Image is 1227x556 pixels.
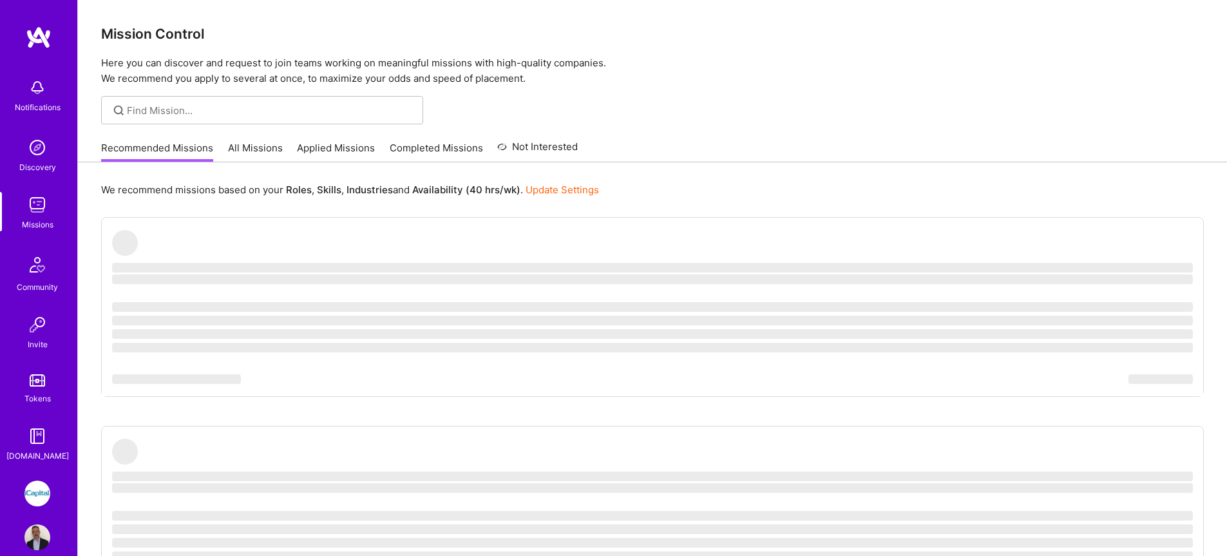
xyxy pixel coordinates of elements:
h3: Mission Control [101,26,1204,42]
a: Completed Missions [390,141,483,162]
img: tokens [30,374,45,387]
b: Industries [347,184,393,196]
a: All Missions [228,141,283,162]
a: Applied Missions [297,141,375,162]
img: bell [24,75,50,101]
img: teamwork [24,192,50,218]
div: Invite [28,338,48,351]
div: Community [17,280,58,294]
b: Roles [286,184,312,196]
input: Find Mission... [127,104,414,117]
b: Availability (40 hrs/wk) [412,184,520,196]
img: User Avatar [24,524,50,550]
b: Skills [317,184,341,196]
a: Update Settings [526,184,599,196]
div: Notifications [15,101,61,114]
a: iCapital: Building an Alternative Investment Marketplace [21,481,53,506]
i: icon SearchGrey [111,103,126,118]
p: We recommend missions based on your , , and . [101,183,599,197]
div: [DOMAIN_NAME] [6,449,69,463]
img: Community [22,249,53,280]
p: Here you can discover and request to join teams working on meaningful missions with high-quality ... [101,55,1204,86]
img: iCapital: Building an Alternative Investment Marketplace [24,481,50,506]
a: User Avatar [21,524,53,550]
a: Not Interested [497,139,578,162]
img: Invite [24,312,50,338]
img: discovery [24,135,50,160]
div: Tokens [24,392,51,405]
a: Recommended Missions [101,141,213,162]
img: guide book [24,423,50,449]
div: Discovery [19,160,56,174]
div: Missions [22,218,53,231]
img: logo [26,26,52,49]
